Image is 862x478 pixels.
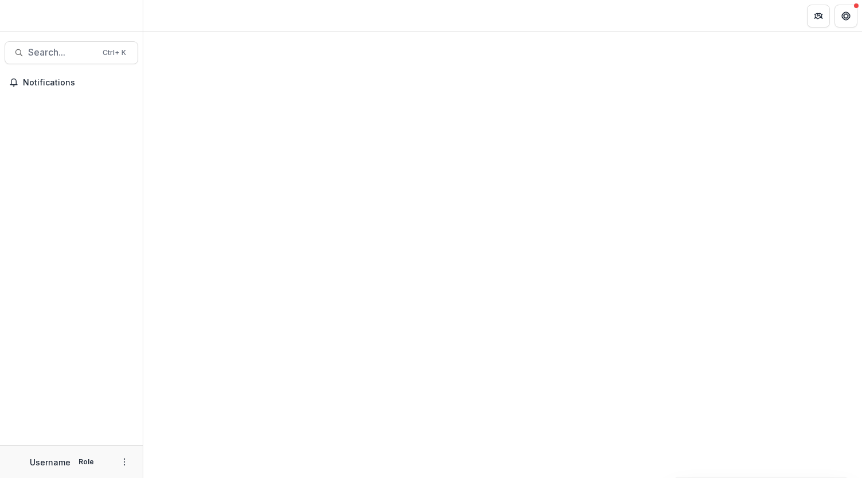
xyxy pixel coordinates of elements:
button: Search... [5,41,138,64]
button: Partners [807,5,830,28]
button: Get Help [834,5,857,28]
span: Notifications [23,78,134,88]
span: Search... [28,47,96,58]
p: Role [75,457,97,467]
button: Notifications [5,73,138,92]
div: Ctrl + K [100,46,128,59]
p: Username [30,456,70,468]
button: More [117,455,131,469]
